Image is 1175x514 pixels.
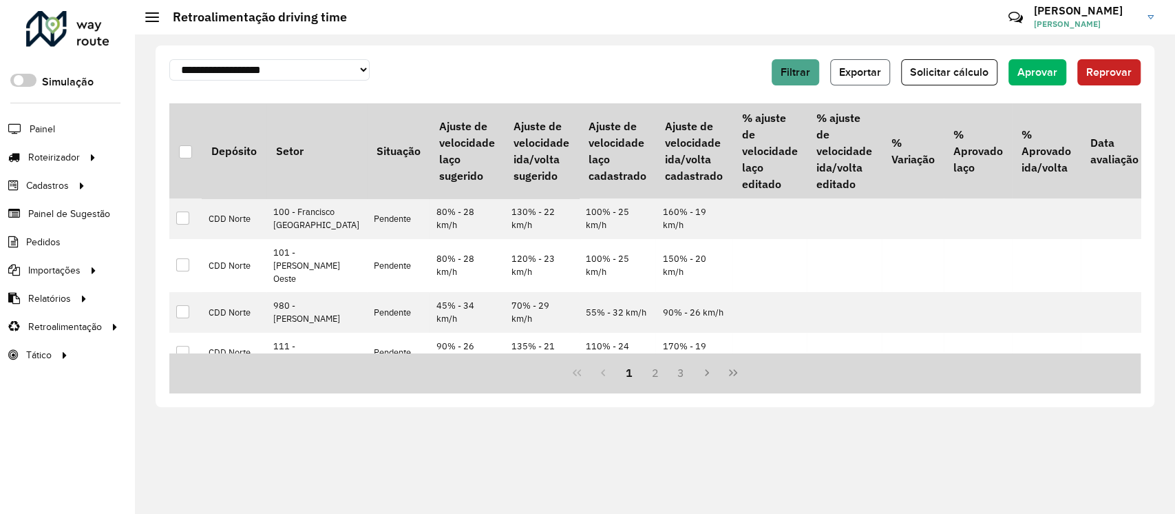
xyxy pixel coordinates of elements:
[1086,66,1132,78] span: Reprovar
[1001,3,1030,32] a: Contato Rápido
[28,150,80,165] span: Roteirizador
[830,59,890,85] button: Exportar
[266,103,367,198] th: Setor
[26,178,69,193] span: Cadastros
[839,66,881,78] span: Exportar
[910,66,988,78] span: Solicitar cálculo
[430,292,504,332] td: 45% - 34 km/h
[266,239,367,293] td: 101 - [PERSON_NAME] Oeste
[28,207,110,221] span: Painel de Sugestão
[655,333,732,373] td: 170% - 19 km/h
[1034,18,1137,30] span: [PERSON_NAME]
[505,103,579,198] th: Ajuste de velocidade ida/volta sugerido
[655,198,732,238] td: 160% - 19 km/h
[266,198,367,238] td: 100 - Francisco [GEOGRAPHIC_DATA]
[367,103,430,198] th: Situação
[26,235,61,249] span: Pedidos
[944,103,1012,198] th: % Aprovado laço
[367,333,430,373] td: Pendente
[579,103,655,198] th: Ajuste de velocidade laço cadastrado
[781,66,810,78] span: Filtrar
[505,333,579,373] td: 135% - 21 km/h
[30,122,55,136] span: Painel
[266,292,367,332] td: 980 - [PERSON_NAME]
[1008,59,1066,85] button: Aprovar
[505,292,579,332] td: 70% - 29 km/h
[668,360,694,386] button: 3
[720,360,746,386] button: Last Page
[28,291,71,306] span: Relatórios
[772,59,819,85] button: Filtrar
[266,333,367,373] td: 111 - [GEOGRAPHIC_DATA]
[26,348,52,362] span: Tático
[1017,66,1057,78] span: Aprovar
[430,333,504,373] td: 90% - 26 km/h
[1077,59,1141,85] button: Reprovar
[694,360,720,386] button: Next Page
[28,320,102,334] span: Retroalimentação
[807,103,881,198] th: % ajuste de velocidade ida/volta editado
[202,239,266,293] td: CDD Norte
[579,333,655,373] td: 110% - 24 km/h
[159,10,347,25] h2: Retroalimentação driving time
[579,292,655,332] td: 55% - 32 km/h
[732,103,807,198] th: % ajuste de velocidade laço editado
[430,103,504,198] th: Ajuste de velocidade laço sugerido
[655,103,732,198] th: Ajuste de velocidade ida/volta cadastrado
[430,239,504,293] td: 80% - 28 km/h
[367,239,430,293] td: Pendente
[1081,103,1147,198] th: Data avaliação
[505,239,579,293] td: 120% - 23 km/h
[901,59,997,85] button: Solicitar cálculo
[367,198,430,238] td: Pendente
[367,292,430,332] td: Pendente
[882,103,944,198] th: % Variação
[28,263,81,278] span: Importações
[655,292,732,332] td: 90% - 26 km/h
[579,198,655,238] td: 100% - 25 km/h
[655,239,732,293] td: 150% - 20 km/h
[202,198,266,238] td: CDD Norte
[1012,103,1080,198] th: % Aprovado ida/volta
[202,333,266,373] td: CDD Norte
[42,74,94,90] label: Simulação
[202,292,266,332] td: CDD Norte
[579,239,655,293] td: 100% - 25 km/h
[642,360,668,386] button: 2
[616,360,642,386] button: 1
[202,103,266,198] th: Depósito
[505,198,579,238] td: 130% - 22 km/h
[430,198,504,238] td: 80% - 28 km/h
[1034,4,1137,17] h3: [PERSON_NAME]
